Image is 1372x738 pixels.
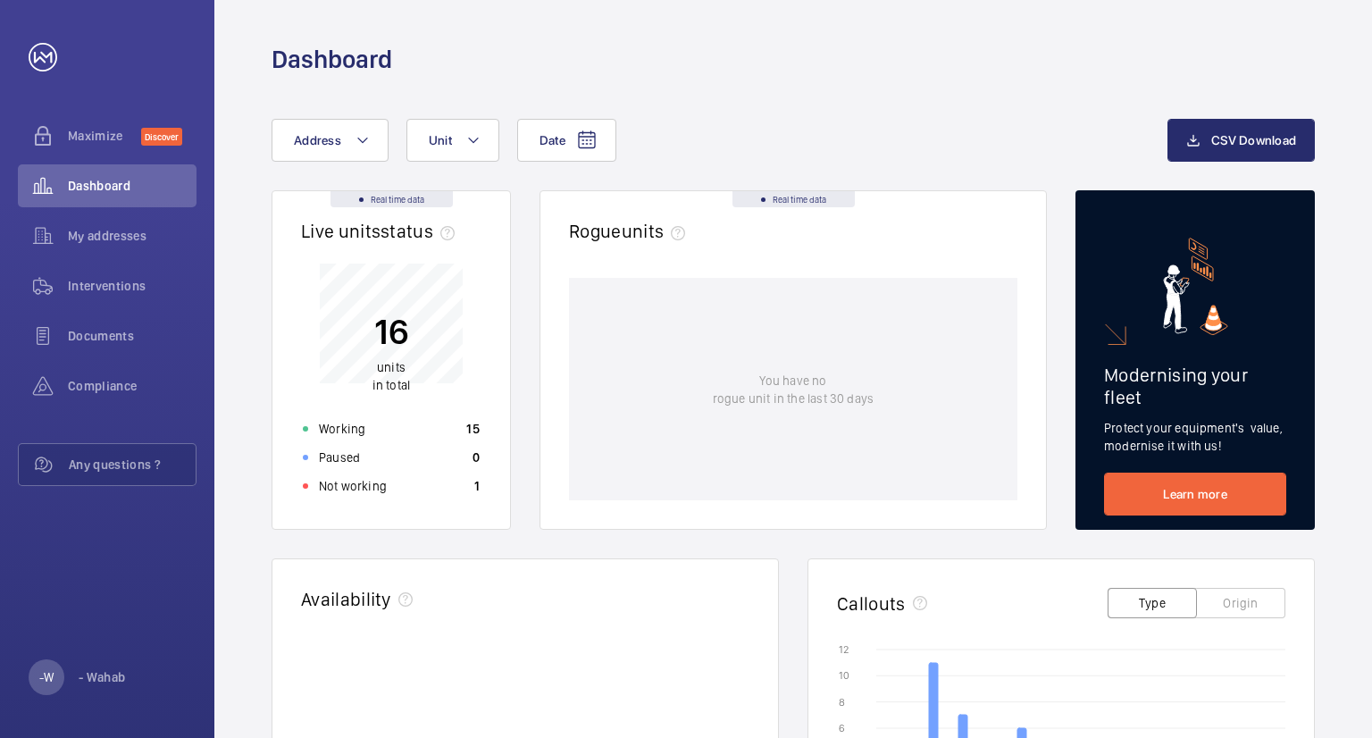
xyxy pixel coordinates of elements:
[732,191,855,207] div: Real time data
[1104,419,1286,455] p: Protect your equipment's value, modernise it with us!
[69,456,196,474] span: Any questions ?
[319,477,387,495] p: Not working
[839,669,849,682] text: 10
[1167,119,1315,162] button: CSV Download
[141,128,182,146] span: Discover
[294,133,341,147] span: Address
[1163,238,1228,335] img: marketing-card.svg
[713,372,874,407] p: You have no rogue unit in the last 30 days
[301,220,462,242] h2: Live units
[1196,588,1285,618] button: Origin
[406,119,499,162] button: Unit
[517,119,616,162] button: Date
[79,668,125,686] p: - Wahab
[39,668,54,686] p: -W
[68,327,197,345] span: Documents
[1108,588,1197,618] button: Type
[1211,133,1296,147] span: CSV Download
[68,227,197,245] span: My addresses
[319,449,360,466] p: Paused
[272,119,389,162] button: Address
[301,588,391,610] h2: Availability
[68,377,197,395] span: Compliance
[330,191,453,207] div: Real time data
[466,420,480,438] p: 15
[540,133,565,147] span: Date
[68,177,197,195] span: Dashboard
[839,696,845,709] text: 8
[569,220,692,242] h2: Rogue
[372,309,410,354] p: 16
[319,420,365,438] p: Working
[839,722,845,734] text: 6
[1104,473,1286,516] a: Learn more
[429,133,452,147] span: Unit
[474,477,480,495] p: 1
[837,592,906,615] h2: Callouts
[272,43,392,76] h1: Dashboard
[377,360,406,374] span: units
[381,220,462,242] span: status
[68,277,197,295] span: Interventions
[372,358,410,394] p: in total
[1104,364,1286,408] h2: Modernising your fleet
[839,643,849,656] text: 12
[68,127,141,145] span: Maximize
[622,220,693,242] span: units
[473,449,480,466] p: 0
